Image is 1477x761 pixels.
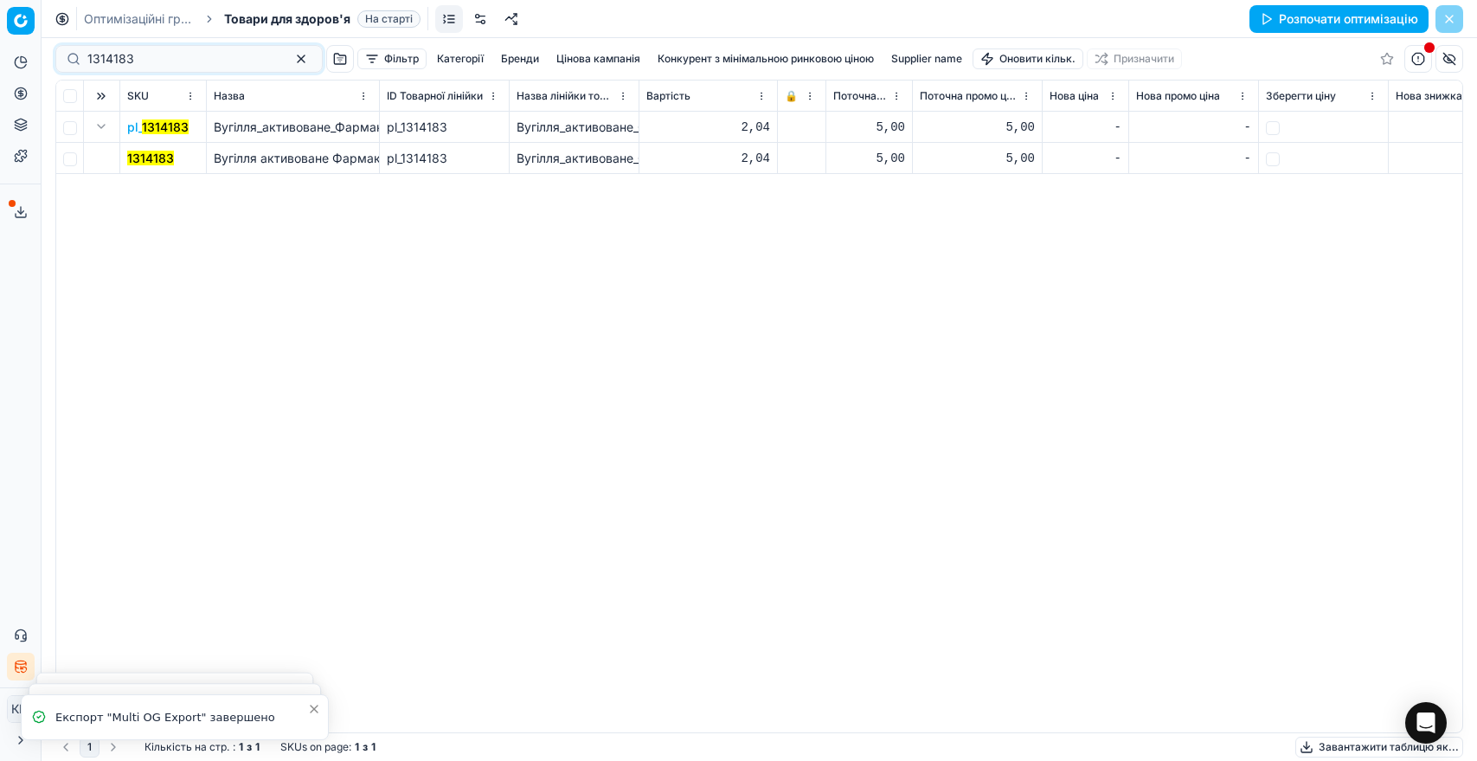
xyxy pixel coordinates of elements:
[127,119,189,136] button: pl_1314183
[214,119,517,134] span: Вугілля_активоване_Фармаком_0.25_г,_10_таблеток
[55,709,307,726] div: Експорт "Multi OG Export" завершено
[1266,89,1336,103] span: Зберегти ціну
[239,740,243,754] strong: 1
[517,89,614,103] span: Назва лінійки товарів
[91,86,112,106] button: Expand all
[214,89,245,103] span: Назва
[1396,89,1462,103] span: Нова знижка
[920,119,1035,136] div: 5,00
[304,699,324,719] button: Close toast
[357,10,421,28] span: На старті
[103,737,124,758] button: Go to next page
[549,48,647,69] button: Цінова кампанія
[7,695,35,723] button: КM
[833,150,905,167] div: 5,00
[973,48,1083,69] button: Оновити кільк.
[280,740,351,754] span: SKUs on page :
[1050,150,1121,167] div: -
[142,119,189,134] mark: 1314183
[920,89,1018,103] span: Поточна промо ціна
[357,48,427,69] button: Фільтр
[387,150,502,167] div: pl_1314183
[651,48,881,69] button: Конкурент з мінімальною ринковою ціною
[224,10,350,28] span: Товари для здоров'я
[127,151,174,165] mark: 1314183
[1405,702,1447,744] div: Open Intercom Messenger
[55,737,76,758] button: Go to previous page
[363,740,368,754] strong: з
[646,89,690,103] span: Вартість
[833,119,905,136] div: 5,00
[127,89,149,103] span: SKU
[80,737,100,758] button: 1
[387,119,502,136] div: pl_1314183
[833,89,888,103] span: Поточна ціна
[785,89,798,103] span: 🔒
[1136,150,1251,167] div: -
[1087,48,1182,69] button: Призначити
[224,10,421,28] span: Товари для здоров'яНа старті
[646,119,770,136] div: 2,04
[247,740,252,754] strong: з
[494,48,546,69] button: Бренди
[214,151,511,165] span: Вугілля активоване Фармаком 0.25 г, 10 таблеток
[255,740,260,754] strong: 1
[91,116,112,137] button: Expand
[1050,89,1099,103] span: Нова ціна
[920,150,1035,167] div: 5,00
[1249,5,1429,33] button: Розпочати оптимізацію
[127,150,174,167] button: 1314183
[371,740,376,754] strong: 1
[1136,89,1220,103] span: Нова промо ціна
[1050,119,1121,136] div: -
[1136,119,1251,136] div: -
[517,119,632,136] div: Вугілля_активоване_Фармаком_0.25_г,_10_таблеток
[55,737,124,758] nav: pagination
[430,48,491,69] button: Категорії
[884,48,969,69] button: Supplier name
[517,150,632,167] div: Вугілля_активоване_Фармаком_0.25_г,_10_таблеток
[1295,737,1463,758] button: Завантажити таблицю як...
[84,10,195,28] a: Оптимізаційні групи
[387,89,483,103] span: ID Товарної лінійки
[87,50,277,68] input: Пошук по SKU або назві
[144,740,229,754] span: Кількість на стр.
[355,740,359,754] strong: 1
[8,696,34,722] span: КM
[84,10,421,28] nav: breadcrumb
[127,119,189,136] span: pl_
[646,150,770,167] div: 2,04
[144,740,260,754] div: :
